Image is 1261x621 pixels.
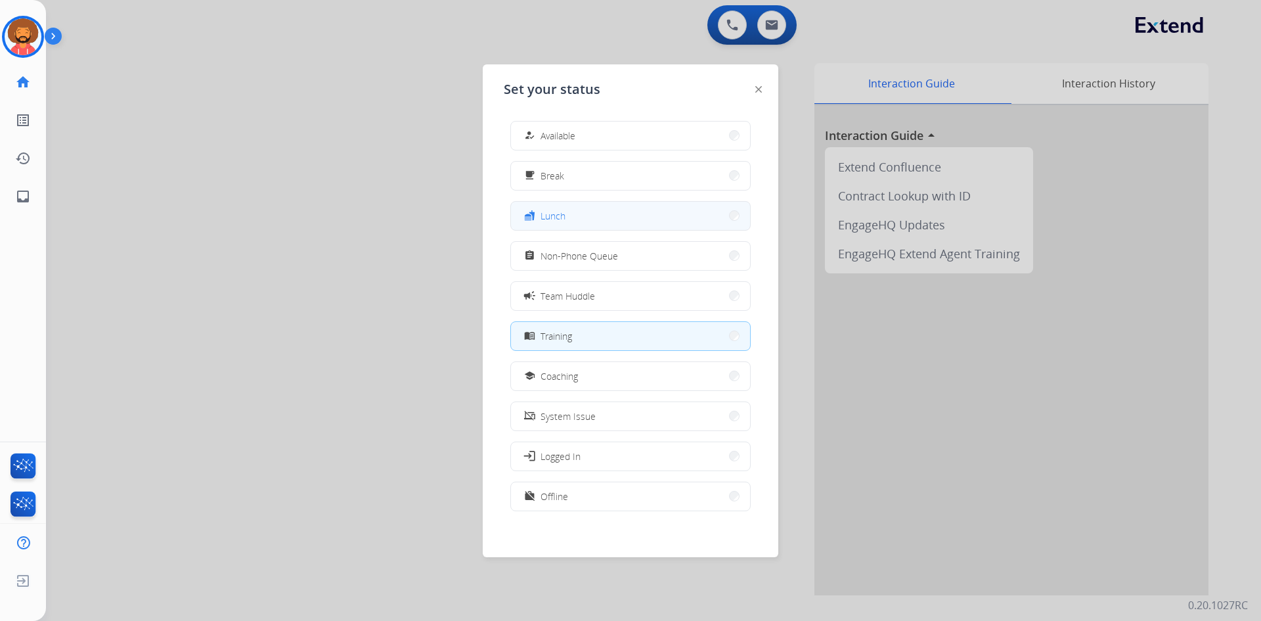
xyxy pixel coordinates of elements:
[511,482,750,511] button: Offline
[1188,597,1248,613] p: 0.20.1027RC
[511,442,750,471] button: Logged In
[524,250,535,262] mat-icon: assignment
[15,74,31,90] mat-icon: home
[524,130,535,141] mat-icon: how_to_reg
[524,210,535,221] mat-icon: fastfood
[541,490,568,503] span: Offline
[511,202,750,230] button: Lunch
[15,189,31,204] mat-icon: inbox
[511,402,750,430] button: System Issue
[15,150,31,166] mat-icon: history
[524,411,535,422] mat-icon: phonelink_off
[541,409,596,423] span: System Issue
[541,169,564,183] span: Break
[511,122,750,150] button: Available
[511,162,750,190] button: Break
[524,170,535,181] mat-icon: free_breakfast
[541,289,595,303] span: Team Huddle
[524,371,535,382] mat-icon: school
[504,80,600,99] span: Set your status
[523,289,536,302] mat-icon: campaign
[541,369,578,383] span: Coaching
[541,129,575,143] span: Available
[524,491,535,502] mat-icon: work_off
[511,242,750,270] button: Non-Phone Queue
[523,449,536,463] mat-icon: login
[541,329,572,343] span: Training
[524,331,535,342] mat-icon: menu_book
[5,18,41,55] img: avatar
[541,249,618,263] span: Non-Phone Queue
[541,209,565,223] span: Lunch
[541,449,581,463] span: Logged In
[511,362,750,390] button: Coaching
[511,282,750,310] button: Team Huddle
[511,322,750,350] button: Training
[755,86,762,93] img: close-button
[15,112,31,128] mat-icon: list_alt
